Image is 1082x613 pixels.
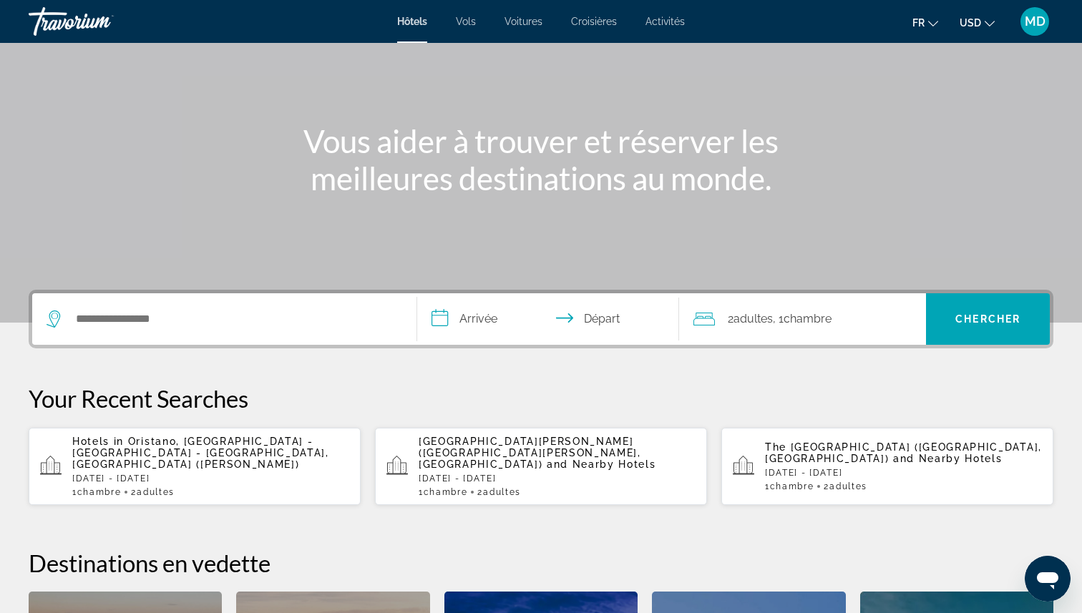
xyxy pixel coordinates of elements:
span: Chambre [770,481,814,491]
span: MD [1025,14,1046,29]
a: Activités [645,16,685,27]
span: Chercher [955,313,1020,325]
iframe: Bouton de lancement de la fenêtre de messagerie [1025,556,1071,602]
p: [DATE] - [DATE] [765,468,1042,478]
a: Travorium [29,3,172,40]
span: 2 [728,309,773,329]
span: 2 [824,481,867,491]
span: 1 [72,487,121,497]
span: USD [960,17,981,29]
h2: Destinations en vedette [29,549,1053,577]
button: [GEOGRAPHIC_DATA][PERSON_NAME] ([GEOGRAPHIC_DATA][PERSON_NAME], [GEOGRAPHIC_DATA]) and Nearby Hot... [375,427,707,506]
button: Travelers: 2 adults, 0 children [679,293,927,345]
button: User Menu [1016,6,1053,36]
span: and Nearby Hotels [547,458,656,470]
span: Adultes [137,487,175,497]
span: 2 [131,487,174,497]
p: Your Recent Searches [29,384,1053,413]
span: and Nearby Hotels [893,453,1003,464]
span: Oristano, [GEOGRAPHIC_DATA] - [GEOGRAPHIC_DATA] - [GEOGRAPHIC_DATA], [GEOGRAPHIC_DATA] ([PERSON_N... [72,436,329,470]
span: 2 [477,487,520,497]
a: Voitures [505,16,542,27]
div: Search widget [32,293,1050,345]
button: Select check in and out date [417,293,679,345]
span: 1 [765,481,814,491]
button: Search [926,293,1050,345]
span: The [GEOGRAPHIC_DATA] ([GEOGRAPHIC_DATA], [GEOGRAPHIC_DATA]) [765,441,1042,464]
span: , 1 [773,309,832,329]
span: Adultes [483,487,521,497]
span: Adultes [733,312,773,325]
button: The [GEOGRAPHIC_DATA] ([GEOGRAPHIC_DATA], [GEOGRAPHIC_DATA]) and Nearby Hotels[DATE] - [DATE]1Cha... [721,427,1053,506]
span: Hotels in [72,436,124,447]
span: 1 [419,487,467,497]
button: Change currency [960,12,995,33]
span: Chambre [784,312,832,325]
button: Change language [912,12,938,33]
span: fr [912,17,925,29]
input: Search hotel destination [74,308,395,330]
p: [DATE] - [DATE] [419,474,696,484]
span: [GEOGRAPHIC_DATA][PERSON_NAME] ([GEOGRAPHIC_DATA][PERSON_NAME], [GEOGRAPHIC_DATA]) [419,436,641,470]
a: Vols [456,16,476,27]
span: Adultes [829,481,867,491]
a: Hôtels [397,16,427,27]
p: [DATE] - [DATE] [72,474,349,484]
a: Croisières [571,16,617,27]
h1: Vous aider à trouver et réserver les meilleures destinations au monde. [273,122,809,197]
button: Hotels in Oristano, [GEOGRAPHIC_DATA] - [GEOGRAPHIC_DATA] - [GEOGRAPHIC_DATA], [GEOGRAPHIC_DATA] ... [29,427,361,506]
span: Chambre [424,487,468,497]
span: Chambre [77,487,122,497]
